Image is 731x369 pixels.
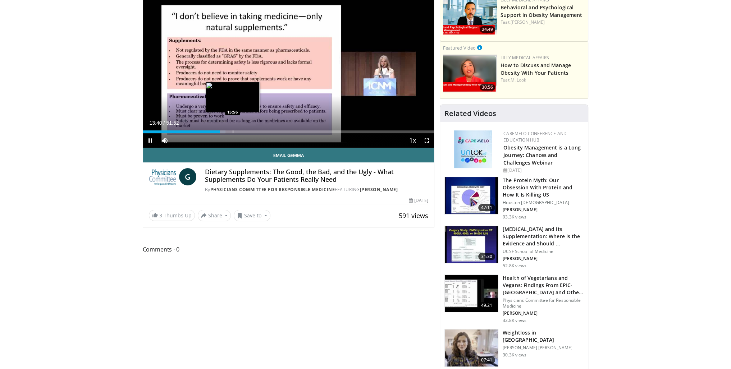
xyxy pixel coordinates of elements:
p: Physicians Committee for Responsible Medicine [503,297,584,309]
a: 30:56 [443,55,497,92]
p: 32.8K views [503,318,526,323]
a: 31:30 [MEDICAL_DATA] and its Supplementation: Where is the Evidence and Should … UCSF School of M... [444,226,584,269]
p: Houston [DEMOGRAPHIC_DATA] [503,200,584,206]
button: Fullscreen [420,133,434,148]
a: Physicians Committee for Responsible Medicine [210,186,335,193]
span: 3 [159,212,162,219]
span: 24:49 [480,26,495,33]
a: 47:11 The Protein Myth: Our Obsession With Protein and How It Is Killing US Houston [DEMOGRAPHIC_... [444,177,584,220]
h3: The Protein Myth: Our Obsession With Protein and How It Is Killing US [503,177,584,198]
small: Featured Video [443,45,476,51]
a: 3 Thumbs Up [149,210,195,221]
a: Behavioral and Psychological Support in Obesity Management [501,4,582,18]
img: 4bb25b40-905e-443e-8e37-83f056f6e86e.150x105_q85_crop-smart_upscale.jpg [445,226,498,263]
div: [DATE] [503,167,582,174]
div: Progress Bar [143,130,434,133]
span: 51:52 [166,120,179,126]
a: Obesity Management is a Long Journey: Chances and Challenges Webinar [503,144,581,166]
img: b7b8b05e-5021-418b-a89a-60a270e7cf82.150x105_q85_crop-smart_upscale.jpg [445,177,498,215]
p: [PERSON_NAME] [503,207,584,213]
a: [PERSON_NAME] [360,186,398,193]
p: 30.3K views [503,352,526,358]
a: Email Gemma [143,148,434,162]
span: 30:56 [480,84,495,91]
h3: Health of Vegetarians and Vegans: Findings From EPIC-[GEOGRAPHIC_DATA] and Othe… [503,275,584,296]
a: Lilly Medical Affairs [501,55,549,61]
span: 13:40 [150,120,162,126]
span: Comments 0 [143,245,435,254]
span: 47:11 [478,204,495,211]
span: 31:30 [478,253,495,260]
span: 49:21 [478,302,495,309]
h4: Related Videos [444,109,496,118]
a: [PERSON_NAME] [511,19,545,25]
img: 45df64a9-a6de-482c-8a90-ada250f7980c.png.150x105_q85_autocrop_double_scale_upscale_version-0.2.jpg [454,130,492,168]
button: Mute [157,133,172,148]
button: Pause [143,133,157,148]
span: 07:41 [478,356,495,364]
a: G [179,168,196,185]
div: By FEATURING [205,186,428,193]
div: Feat. [501,19,585,26]
p: [PERSON_NAME] [503,256,584,262]
button: Playback Rate [405,133,420,148]
img: Physicians Committee for Responsible Medicine [149,168,176,185]
img: image.jpeg [206,82,260,112]
span: / [164,120,165,126]
img: 606f2b51-b844-428b-aa21-8c0c72d5a896.150x105_q85_crop-smart_upscale.jpg [445,275,498,312]
a: 07:41 Weightloss in [GEOGRAPHIC_DATA] [PERSON_NAME] [PERSON_NAME] 30.3K views [444,329,584,367]
p: [PERSON_NAME] [PERSON_NAME] [503,345,584,351]
a: How to Discuss and Manage Obesity With Your Patients [501,62,571,76]
img: 9983fed1-7565-45be-8934-aef1103ce6e2.150x105_q85_crop-smart_upscale.jpg [445,329,498,367]
div: [DATE] [409,197,428,204]
p: 52.8K views [503,263,526,269]
button: Save to [234,210,270,221]
div: Feat. [501,77,585,83]
h3: [MEDICAL_DATA] and its Supplementation: Where is the Evidence and Should … [503,226,584,247]
p: 93.3K views [503,214,526,220]
p: UCSF School of Medicine [503,249,584,254]
a: 49:21 Health of Vegetarians and Vegans: Findings From EPIC-[GEOGRAPHIC_DATA] and Othe… Physicians... [444,275,584,323]
h3: Weightloss in [GEOGRAPHIC_DATA] [503,329,584,343]
a: CaReMeLO Conference and Education Hub [503,130,567,143]
p: [PERSON_NAME] [503,310,584,316]
h4: Dietary Supplements: The Good, the Bad, and the Ugly - What Supplements Do Your Patients Really Need [205,168,428,184]
img: c98a6a29-1ea0-4bd5-8cf5-4d1e188984a7.png.150x105_q85_crop-smart_upscale.png [443,55,497,92]
span: 591 views [399,211,428,220]
a: M. Look [511,77,526,83]
button: Share [198,210,231,221]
